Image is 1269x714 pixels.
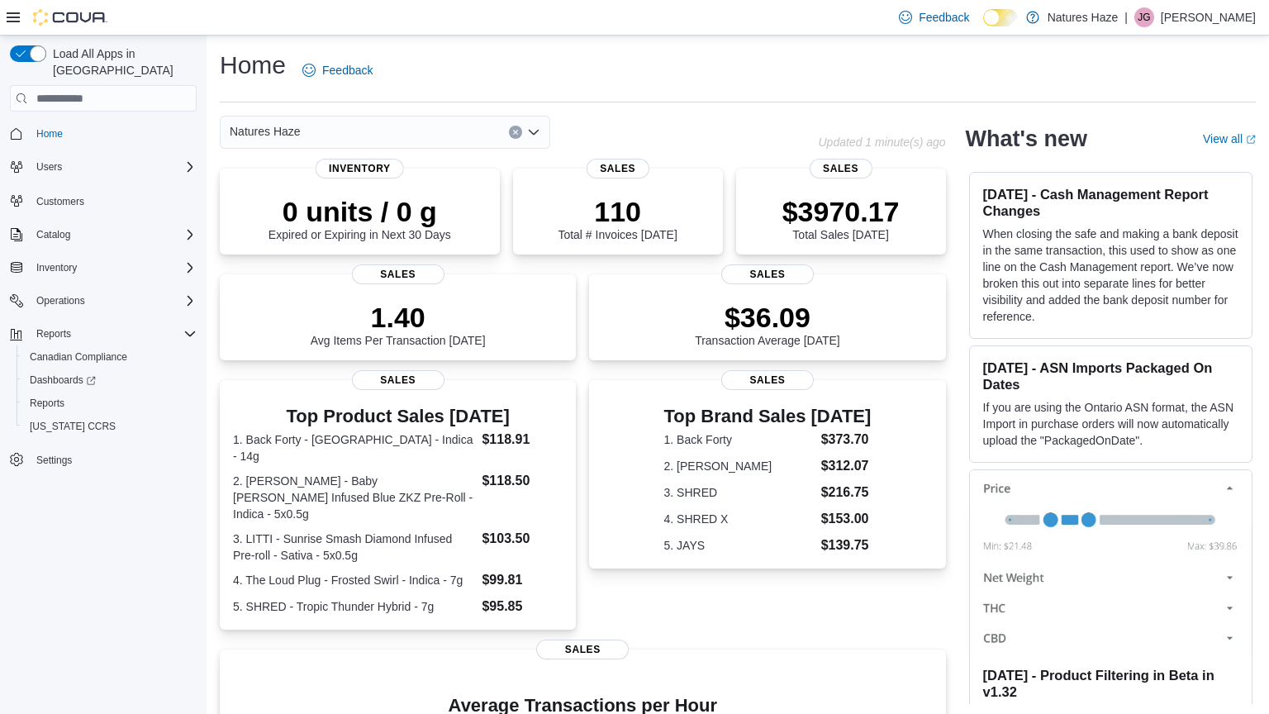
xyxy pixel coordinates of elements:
[23,347,197,367] span: Canadian Compliance
[30,190,197,211] span: Customers
[983,667,1238,700] h3: [DATE] - Product Filtering in Beta in v1.32
[30,192,91,212] a: Customers
[558,195,677,241] div: Total # Invoices [DATE]
[482,471,563,491] dd: $118.50
[36,228,70,241] span: Catalog
[296,54,379,87] a: Feedback
[558,195,677,228] p: 110
[233,431,475,464] dt: 1. Back Forty - [GEOGRAPHIC_DATA] - Indica - 14g
[46,45,197,79] span: Load All Apps in [GEOGRAPHIC_DATA]
[316,159,404,178] span: Inventory
[664,407,872,426] h3: Top Brand Sales [DATE]
[23,393,197,413] span: Reports
[30,225,197,245] span: Catalog
[1203,132,1256,145] a: View allExternal link
[30,350,127,364] span: Canadian Compliance
[311,301,486,347] div: Avg Items Per Transaction [DATE]
[30,291,92,311] button: Operations
[1134,7,1154,27] div: Janet Gilliver
[220,49,286,82] h1: Home
[809,159,872,178] span: Sales
[23,347,134,367] a: Canadian Compliance
[36,454,72,467] span: Settings
[17,415,203,438] button: [US_STATE] CCRS
[30,123,197,144] span: Home
[30,225,77,245] button: Catalog
[983,26,984,27] span: Dark Mode
[23,416,197,436] span: Washington CCRS
[821,535,872,555] dd: $139.75
[30,324,197,344] span: Reports
[30,397,64,410] span: Reports
[664,458,815,474] dt: 2. [PERSON_NAME]
[352,370,444,390] span: Sales
[695,301,840,334] p: $36.09
[1124,7,1128,27] p: |
[482,529,563,549] dd: $103.50
[30,157,197,177] span: Users
[983,186,1238,219] h3: [DATE] - Cash Management Report Changes
[30,450,78,470] a: Settings
[233,407,563,426] h3: Top Product Sales [DATE]
[352,264,444,284] span: Sales
[3,322,203,345] button: Reports
[30,420,116,433] span: [US_STATE] CCRS
[3,256,203,279] button: Inventory
[23,370,102,390] a: Dashboards
[821,456,872,476] dd: $312.07
[1048,7,1119,27] p: Natures Haze
[664,511,815,527] dt: 4. SHRED X
[36,127,63,140] span: Home
[509,126,522,139] button: Clear input
[23,416,122,436] a: [US_STATE] CCRS
[269,195,451,228] p: 0 units / 0 g
[695,301,840,347] div: Transaction Average [DATE]
[782,195,900,241] div: Total Sales [DATE]
[721,264,814,284] span: Sales
[36,160,62,174] span: Users
[10,115,197,515] nav: Complex example
[664,431,815,448] dt: 1. Back Forty
[233,572,475,588] dt: 4. The Loud Plug - Frosted Swirl - Indica - 7g
[36,294,85,307] span: Operations
[17,392,203,415] button: Reports
[664,484,815,501] dt: 3. SHRED
[3,448,203,472] button: Settings
[17,369,203,392] a: Dashboards
[17,345,203,369] button: Canadian Compliance
[721,370,814,390] span: Sales
[919,9,969,26] span: Feedback
[30,374,96,387] span: Dashboards
[3,188,203,212] button: Customers
[966,126,1087,152] h2: What's new
[587,159,649,178] span: Sales
[23,370,197,390] span: Dashboards
[482,597,563,616] dd: $95.85
[818,136,945,149] p: Updated 1 minute(s) ago
[821,430,872,450] dd: $373.70
[3,289,203,312] button: Operations
[322,62,373,79] span: Feedback
[1138,7,1150,27] span: JG
[33,9,107,26] img: Cova
[30,124,69,144] a: Home
[983,359,1238,393] h3: [DATE] - ASN Imports Packaged On Dates
[30,324,78,344] button: Reports
[1246,135,1256,145] svg: External link
[30,258,197,278] span: Inventory
[311,301,486,334] p: 1.40
[36,261,77,274] span: Inventory
[782,195,900,228] p: $3970.17
[821,483,872,502] dd: $216.75
[36,195,84,208] span: Customers
[482,430,563,450] dd: $118.91
[536,640,629,659] span: Sales
[3,155,203,178] button: Users
[30,157,69,177] button: Users
[233,531,475,564] dt: 3. LITTI - Sunrise Smash Diamond Infused Pre-roll - Sativa - 5x0.5g
[30,450,197,470] span: Settings
[3,223,203,246] button: Catalog
[821,509,872,529] dd: $153.00
[30,291,197,311] span: Operations
[3,121,203,145] button: Home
